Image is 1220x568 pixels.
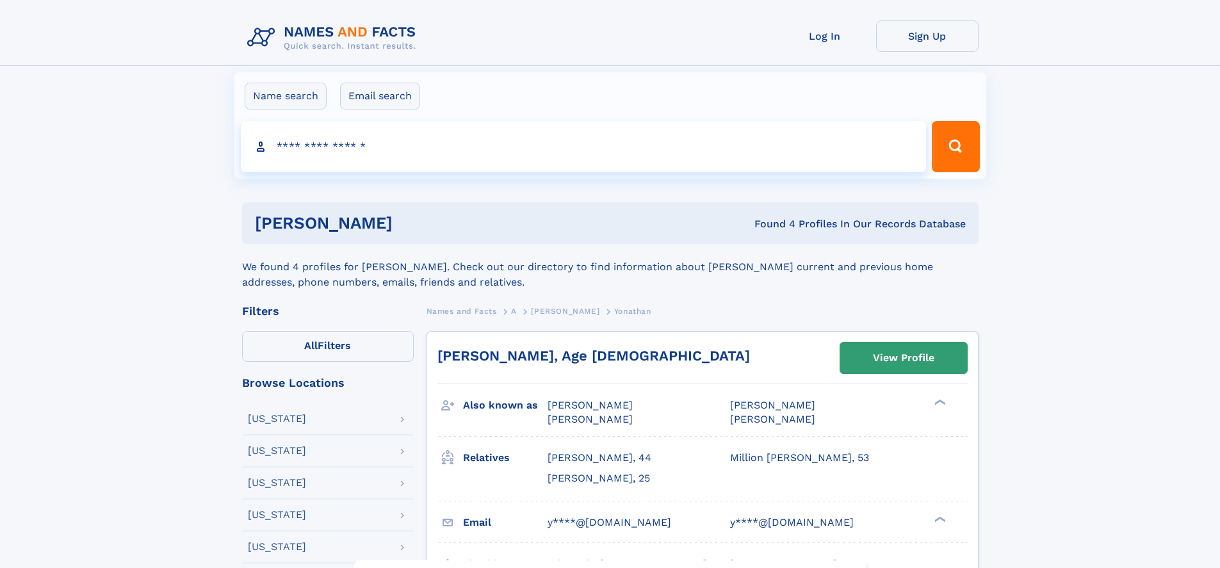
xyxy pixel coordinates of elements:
div: Found 4 Profiles In Our Records Database [573,217,966,231]
span: A [511,307,517,316]
a: View Profile [840,343,967,373]
img: Logo Names and Facts [242,20,427,55]
div: ❯ [931,515,947,523]
span: All [304,339,318,352]
a: [PERSON_NAME] [531,303,599,319]
span: [PERSON_NAME] [531,307,599,316]
label: Filters [242,331,414,362]
div: View Profile [873,343,934,373]
div: [US_STATE] [248,542,306,552]
div: [US_STATE] [248,446,306,456]
span: [PERSON_NAME] [730,399,815,411]
div: We found 4 profiles for [PERSON_NAME]. Check out our directory to find information about [PERSON_... [242,244,979,290]
span: [PERSON_NAME] [548,413,633,425]
div: [US_STATE] [248,414,306,424]
span: [PERSON_NAME] [730,413,815,425]
span: Yonathan [614,307,651,316]
a: Sign Up [876,20,979,52]
a: Log In [774,20,876,52]
h1: [PERSON_NAME] [255,215,574,231]
a: Names and Facts [427,303,497,319]
a: [PERSON_NAME], 44 [548,451,651,465]
button: Search Button [932,121,979,172]
label: Name search [245,83,327,110]
a: Million [PERSON_NAME], 53 [730,451,869,465]
label: Email search [340,83,420,110]
div: [US_STATE] [248,478,306,488]
a: [PERSON_NAME], 25 [548,471,650,485]
h3: Relatives [463,447,548,469]
a: [PERSON_NAME], Age [DEMOGRAPHIC_DATA] [437,348,750,364]
h3: Email [463,512,548,533]
div: Browse Locations [242,377,414,389]
h3: Also known as [463,394,548,416]
a: A [511,303,517,319]
div: [US_STATE] [248,510,306,520]
div: Filters [242,305,414,317]
input: search input [241,121,927,172]
span: [PERSON_NAME] [548,399,633,411]
div: ❯ [931,398,947,407]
